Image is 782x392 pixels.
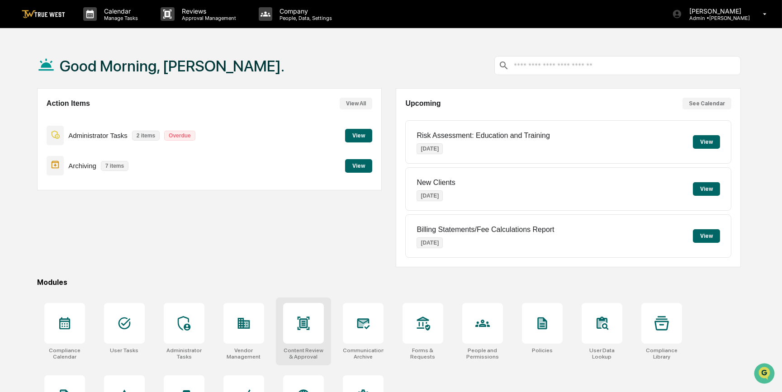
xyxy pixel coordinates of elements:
[66,115,73,122] div: 🗄️
[97,7,142,15] p: Calendar
[283,347,324,360] div: Content Review & Approval
[417,226,554,234] p: Billing Statements/Fee Calculations Report
[164,131,195,141] p: Overdue
[47,99,90,108] h2: Action Items
[18,131,57,140] span: Data Lookup
[345,159,372,173] button: View
[18,114,58,123] span: Preclearance
[31,78,114,85] div: We're available if you need us!
[75,114,112,123] span: Attestations
[682,15,750,21] p: Admin • [PERSON_NAME]
[44,347,85,360] div: Compliance Calendar
[532,347,553,354] div: Policies
[753,362,777,387] iframe: Open customer support
[5,128,61,144] a: 🔎Data Lookup
[405,99,441,108] h2: Upcoming
[693,229,720,243] button: View
[60,57,284,75] h1: Good Morning, [PERSON_NAME].
[345,129,372,142] button: View
[417,132,550,140] p: Risk Assessment: Education and Training
[101,161,128,171] p: 7 items
[64,153,109,160] a: Powered byPylon
[154,72,165,83] button: Start new chat
[110,347,138,354] div: User Tasks
[9,19,165,33] p: How can we help?
[417,237,443,248] p: [DATE]
[132,131,160,141] p: 2 items
[417,143,443,154] p: [DATE]
[582,347,622,360] div: User Data Lookup
[175,7,241,15] p: Reviews
[9,69,25,85] img: 1746055101610-c473b297-6a78-478c-a979-82029cc54cd1
[223,347,264,360] div: Vendor Management
[345,131,372,139] a: View
[31,69,148,78] div: Start new chat
[345,161,372,170] a: View
[272,15,336,21] p: People, Data, Settings
[5,110,62,127] a: 🖐️Preclearance
[175,15,241,21] p: Approval Management
[417,179,455,187] p: New Clients
[693,135,720,149] button: View
[68,162,96,170] p: Archiving
[68,132,128,139] p: Administrator Tasks
[462,347,503,360] div: People and Permissions
[693,182,720,196] button: View
[682,7,750,15] p: [PERSON_NAME]
[9,115,16,122] div: 🖐️
[403,347,443,360] div: Forms & Requests
[682,98,731,109] button: See Calendar
[343,347,384,360] div: Communications Archive
[97,15,142,21] p: Manage Tasks
[641,347,682,360] div: Compliance Library
[164,347,204,360] div: Administrator Tasks
[90,153,109,160] span: Pylon
[22,10,65,19] img: logo
[417,190,443,201] p: [DATE]
[62,110,116,127] a: 🗄️Attestations
[340,98,372,109] button: View All
[37,278,741,287] div: Modules
[9,132,16,139] div: 🔎
[272,7,336,15] p: Company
